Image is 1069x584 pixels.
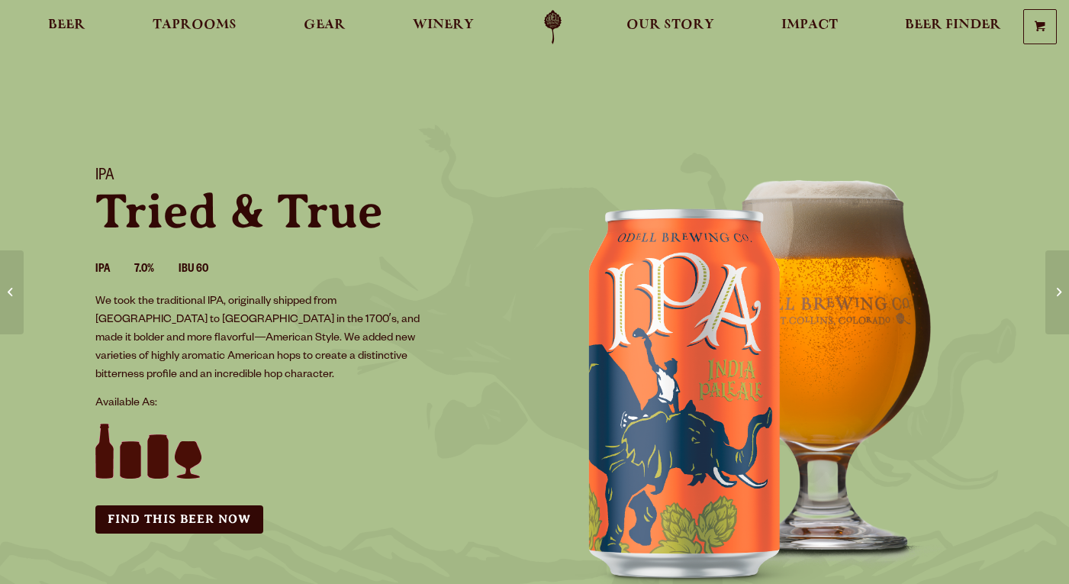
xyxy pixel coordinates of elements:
[95,167,517,187] h1: IPA
[134,260,179,280] li: 7.0%
[781,19,838,31] span: Impact
[95,187,517,236] p: Tried & True
[179,260,233,280] li: IBU 60
[294,10,356,44] a: Gear
[95,505,263,534] a: Find this Beer Now
[403,10,484,44] a: Winery
[905,19,1001,31] span: Beer Finder
[524,10,581,44] a: Odell Home
[143,10,246,44] a: Taprooms
[38,10,95,44] a: Beer
[48,19,85,31] span: Beer
[413,19,474,31] span: Winery
[95,293,433,385] p: We took the traditional IPA, originally shipped from [GEOGRAPHIC_DATA] to [GEOGRAPHIC_DATA] in th...
[771,10,848,44] a: Impact
[626,19,714,31] span: Our Story
[304,19,346,31] span: Gear
[95,260,134,280] li: IPA
[153,19,237,31] span: Taprooms
[895,10,1011,44] a: Beer Finder
[95,395,517,413] p: Available As:
[617,10,724,44] a: Our Story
